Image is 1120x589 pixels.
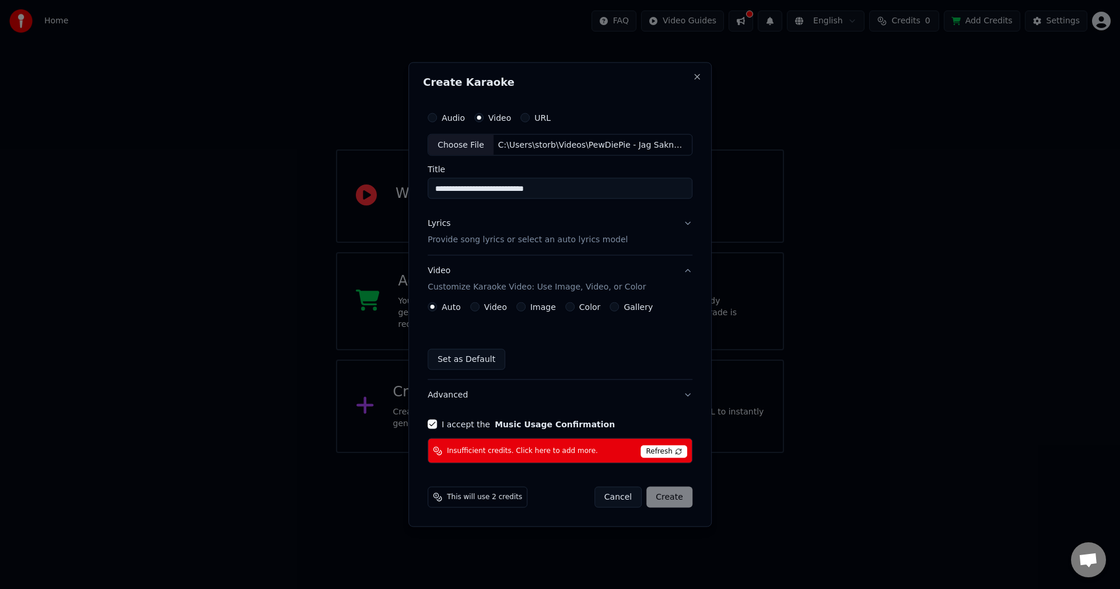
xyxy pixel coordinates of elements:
div: Lyrics [428,218,450,229]
button: Cancel [594,487,642,508]
h2: Create Karaoke [423,76,697,87]
label: I accept the [442,420,615,428]
label: Auto [442,303,461,311]
label: Audio [442,113,465,121]
span: Insufficient credits. Click here to add more. [447,446,598,455]
label: Image [530,303,556,311]
p: Customize Karaoke Video: Use Image, Video, or Color [428,281,646,293]
div: Choose File [428,134,494,155]
button: Set as Default [428,349,505,370]
div: C:\Users\storb\Videos\PewDiePie - Jag Saknar (Remix).mp4 [494,139,692,151]
label: Gallery [624,303,653,311]
label: Video [488,113,511,121]
label: Title [428,165,692,173]
button: Advanced [428,380,692,410]
div: Video [428,265,646,293]
button: I accept the [495,420,615,428]
button: VideoCustomize Karaoke Video: Use Image, Video, or Color [428,256,692,302]
label: Color [579,303,601,311]
p: Provide song lyrics or select an auto lyrics model [428,234,628,246]
button: LyricsProvide song lyrics or select an auto lyrics model [428,208,692,255]
label: URL [534,113,551,121]
div: VideoCustomize Karaoke Video: Use Image, Video, or Color [428,302,692,379]
span: This will use 2 credits [447,493,522,502]
span: Refresh [640,445,687,458]
label: Video [484,303,507,311]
